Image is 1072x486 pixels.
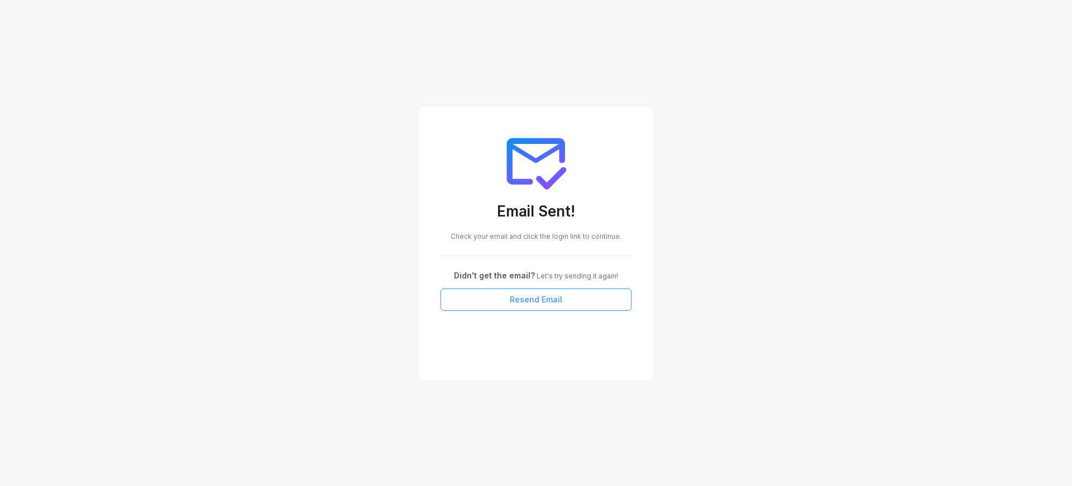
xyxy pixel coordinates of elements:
span: Let's try sending it again! [535,272,618,280]
span: Check your email and click the login link to continue. [451,232,621,240]
span: Didn't get the email? [454,271,535,280]
span: Resend Email [510,293,562,306]
h3: Email Sent! [441,202,631,223]
button: Resend Email [441,288,631,311]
